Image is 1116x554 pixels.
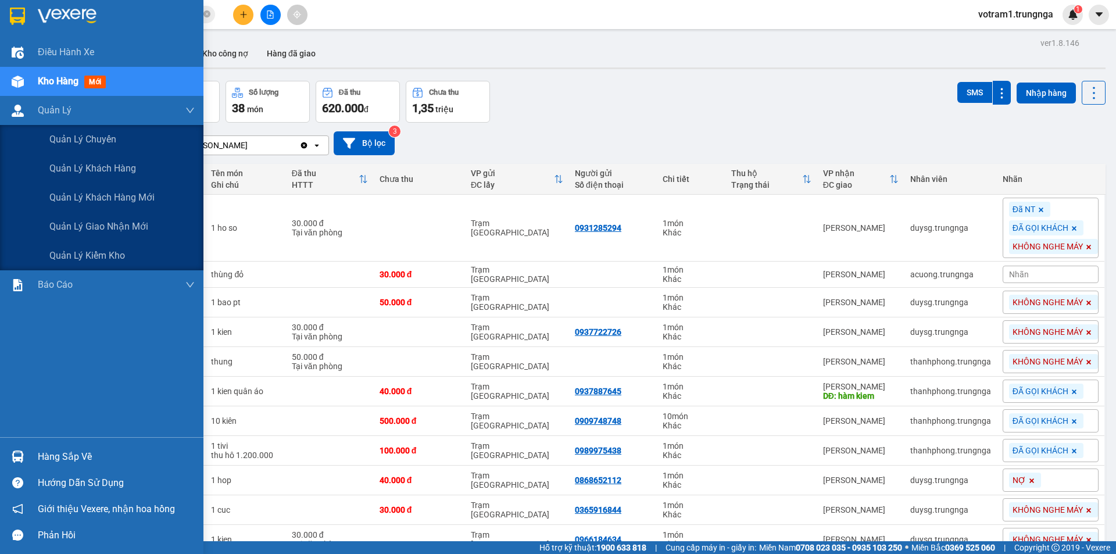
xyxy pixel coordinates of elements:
span: Cung cấp máy in - giấy in: [666,541,756,554]
button: Bộ lọc [334,131,395,155]
div: Đã thu [292,169,359,178]
img: logo-vxr [10,8,25,25]
div: [PERSON_NAME] [823,223,899,233]
div: Tại văn phòng [292,228,368,237]
div: duysg.trungnga [910,505,991,514]
div: Tại văn phòng [292,332,368,341]
span: Hỗ trợ kỹ thuật: [539,541,646,554]
div: 1 món [663,352,720,362]
sup: 3 [389,126,400,137]
div: 1 bao pt [211,298,280,307]
span: mới [84,76,106,88]
div: Khác [663,228,720,237]
div: 1 kien [211,535,280,544]
span: Quản Lý [38,103,71,117]
div: Tên món [211,169,280,178]
button: caret-down [1089,5,1109,25]
div: 40.000 đ [380,387,459,396]
div: ĐC lấy [471,180,554,190]
div: 0931285294 [575,223,621,233]
div: 1 món [663,382,720,391]
span: ĐÃ GỌI KHÁCH [1013,416,1068,426]
div: Ghi chú [211,180,280,190]
div: 0365916844 [575,505,621,514]
span: aim [293,10,301,19]
div: 1 kien [211,327,280,337]
th: Toggle SortBy [465,164,569,195]
div: 50.000 đ [380,298,459,307]
div: Trạm [GEOGRAPHIC_DATA] [471,530,563,549]
button: file-add [260,5,281,25]
div: DĐ: hàm kiem [823,391,899,401]
div: thanhphong.trungnga [910,446,991,455]
div: 1 món [663,293,720,302]
div: Chưa thu [429,88,459,96]
div: Nhân viên [910,174,991,184]
div: Trạm [GEOGRAPHIC_DATA] [471,441,563,460]
span: Quản lý khách hàng [49,161,136,176]
div: Khác [663,451,720,460]
div: Hướng dẫn sử dụng [38,474,195,492]
div: VP nhận [823,169,889,178]
span: votram1.trungnga [969,7,1063,22]
th: Toggle SortBy [286,164,374,195]
span: | [655,541,657,554]
span: 1 [1076,5,1080,13]
div: Chưa thu [380,174,459,184]
span: down [185,106,195,115]
span: Giới thiệu Vexere, nhận hoa hồng [38,502,175,516]
button: aim [287,5,307,25]
div: Phản hồi [38,527,195,544]
div: 1 món [663,219,720,228]
img: warehouse-icon [12,451,24,463]
span: notification [12,503,23,514]
div: Khác [663,391,720,401]
button: Kho công nợ [193,40,257,67]
div: 30.000 đ [292,219,368,228]
div: 1 món [663,471,720,480]
div: thanhphong.trungnga [910,416,991,426]
div: Khác [663,274,720,284]
button: SMS [957,82,992,103]
span: ĐÃ GỌI KHÁCH [1013,386,1068,396]
span: ĐÃ GỌI KHÁCH [1013,223,1068,233]
strong: 0708 023 035 - 0935 103 250 [796,543,902,552]
span: copyright [1051,544,1060,552]
div: 30.000 đ [380,270,459,279]
div: [PERSON_NAME] [823,505,899,514]
div: Thu hộ [731,169,802,178]
div: [PERSON_NAME] [185,140,248,151]
div: ver 1.8.146 [1040,37,1079,49]
div: Trạm [GEOGRAPHIC_DATA] [471,382,563,401]
div: [PERSON_NAME] [823,416,899,426]
span: Kho hàng [38,76,78,87]
div: 0937887645 [575,387,621,396]
span: KHÔNG NGHE MÁY [1013,241,1083,252]
div: Đã thu [339,88,360,96]
strong: 1900 633 818 [596,543,646,552]
div: Hàng sắp về [38,448,195,466]
div: Khác [663,480,720,489]
button: plus [233,5,253,25]
div: 100.000 đ [380,446,459,455]
div: [PERSON_NAME] [823,382,899,391]
div: Trạng thái [731,180,802,190]
div: duysg.trungnga [910,476,991,485]
img: warehouse-icon [12,47,24,59]
div: Trạm [GEOGRAPHIC_DATA] [471,471,563,489]
div: thanhphong.trungnga [910,357,991,366]
div: 0966184634 [575,535,621,544]
img: warehouse-icon [12,105,24,117]
span: KHÔNG NGHE MÁY [1013,327,1083,337]
div: 40.000 đ [380,476,459,485]
div: 50.000 đ [292,352,368,362]
div: 30.000 đ [292,530,368,539]
div: HTTT [292,180,359,190]
span: 38 [232,101,245,115]
div: Trạm [GEOGRAPHIC_DATA] [471,265,563,284]
div: duysg.trungnga [910,298,991,307]
sup: 1 [1074,5,1082,13]
span: | [1004,541,1006,554]
span: Điều hành xe [38,45,94,59]
div: Trạm [GEOGRAPHIC_DATA] [471,501,563,519]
